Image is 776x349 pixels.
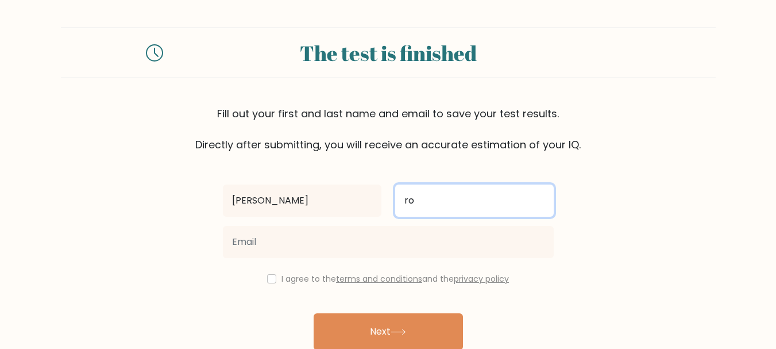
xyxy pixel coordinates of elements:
[454,273,509,285] a: privacy policy
[223,226,554,258] input: Email
[336,273,422,285] a: terms and conditions
[395,185,554,217] input: Last name
[177,37,600,68] div: The test is finished
[223,185,381,217] input: First name
[61,106,716,152] div: Fill out your first and last name and email to save your test results. Directly after submitting,...
[281,273,509,285] label: I agree to the and the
